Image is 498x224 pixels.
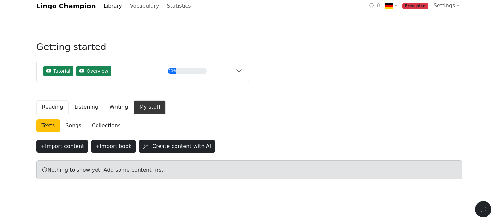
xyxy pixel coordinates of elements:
[168,68,176,74] div: 20%
[91,140,136,153] button: +Import book
[60,119,87,132] a: Songs
[385,2,393,10] img: de.svg
[139,140,215,153] button: Create content with AI
[91,141,139,148] a: +Import book
[36,141,91,148] a: +Import content
[139,141,218,148] a: Create content with AI
[402,3,428,9] span: Free plan
[54,68,70,75] span: Tutorial
[104,100,134,114] button: Writing
[36,100,69,114] button: Reading
[36,140,89,153] button: +Import content
[36,42,249,58] h3: Getting started
[69,100,104,114] button: Listening
[36,119,60,132] a: Texts
[76,66,111,76] button: Overview
[37,61,249,82] button: TutorialOverview20%
[87,68,108,75] span: Overview
[134,100,166,114] button: My stuff
[43,66,73,76] button: Tutorial
[87,119,126,132] a: Collections
[377,2,380,9] span: 0
[36,160,462,179] div: 😶 Nothing to show yet. Add some content first.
